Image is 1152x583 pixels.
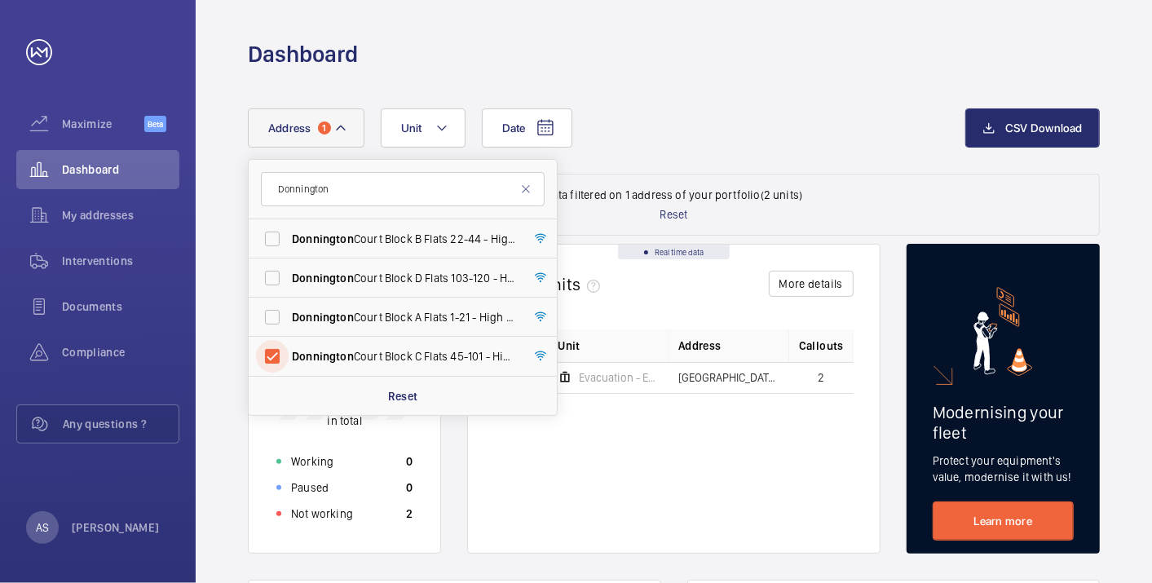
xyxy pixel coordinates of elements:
span: Beta [144,116,166,132]
span: Court Block C Flats 45-101 - High Risk Building - [STREET_ADDRESS] [292,348,516,364]
h2: Modernising your fleet [933,402,1074,443]
span: Date [502,121,526,135]
h1: Dashboard [248,39,358,69]
span: Unit [401,121,422,135]
span: Dashboard [62,161,179,178]
span: Address [268,121,311,135]
span: [GEOGRAPHIC_DATA] C Flats 45-101 - High Risk Building - [GEOGRAPHIC_DATA] 45-101 [678,372,779,383]
span: Unit [558,338,580,354]
button: CSV Download [965,108,1100,148]
p: 0 [406,453,413,470]
button: More details [769,271,854,297]
p: Reset [388,388,418,404]
p: Paused [291,479,329,496]
span: 2 [818,372,824,383]
span: Court Block B Flats 22-44 - High Risk Building - [STREET_ADDRESS] [292,231,516,247]
img: marketing-card.svg [973,287,1033,376]
button: Date [482,108,572,148]
span: Compliance [62,344,179,360]
p: 0 [406,479,413,496]
p: Not working [291,506,353,522]
p: [PERSON_NAME] [72,519,160,536]
div: Real time data [618,245,730,259]
p: Reset [660,206,688,223]
span: Court Block D Flats 103-120 - High Risk Building - [STREET_ADDRESS] [292,270,516,286]
span: Court Block A Flats 1-21 - High Risk Building - [STREET_ADDRESS] [292,309,516,325]
span: 1 [318,121,331,135]
p: Protect your equipment's value, modernise it with us! [933,453,1074,485]
input: Search by address [261,172,545,206]
span: CSV Download [1005,121,1083,135]
span: Address [678,338,721,354]
span: Donnington [292,272,354,285]
p: Working [291,453,333,470]
span: My addresses [62,207,179,223]
button: Unit [381,108,466,148]
span: Any questions ? [63,416,179,432]
span: Callouts [799,338,844,354]
span: Donnington [292,232,354,245]
span: Donnington [292,350,354,363]
span: Maximize [62,116,144,132]
span: units [542,274,607,294]
span: Interventions [62,253,179,269]
span: Donnington [292,311,354,324]
button: Address1 [248,108,364,148]
a: Learn more [933,501,1074,541]
p: Data filtered on 1 address of your portfolio (2 units) [545,187,803,203]
span: Evacuation - EPL No 4 Flats 45-101 R/h [579,372,659,383]
p: AS [36,519,49,536]
p: 2 [406,506,413,522]
span: Documents [62,298,179,315]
